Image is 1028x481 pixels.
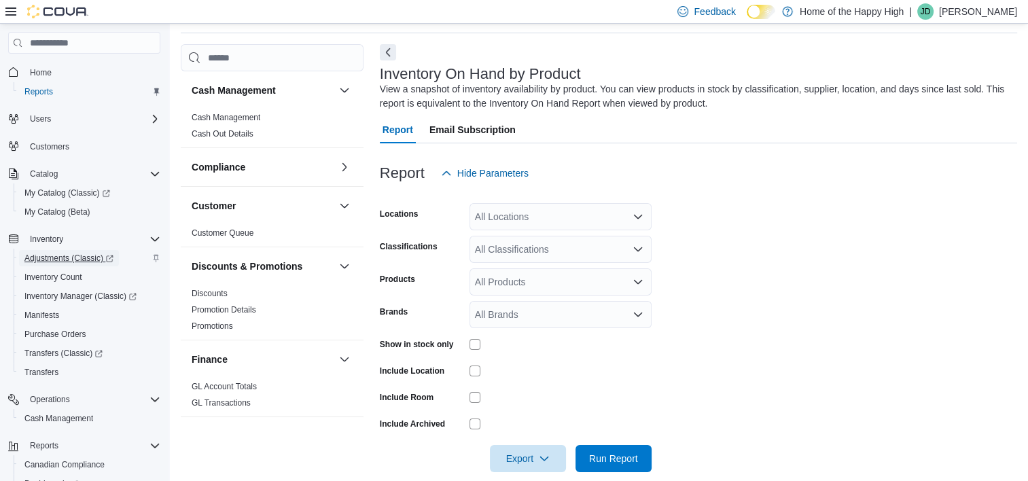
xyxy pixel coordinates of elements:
a: Cash Management [192,113,260,122]
button: My Catalog (Beta) [14,202,166,221]
a: Purchase Orders [19,326,92,342]
button: Catalog [24,166,63,182]
button: Cash Management [192,84,334,97]
button: Inventory [336,428,353,444]
span: Operations [30,394,70,405]
button: Users [3,109,166,128]
span: Cash Out Details [192,128,253,139]
span: My Catalog (Beta) [24,207,90,217]
span: Catalog [30,168,58,179]
input: Dark Mode [747,5,775,19]
button: Open list of options [633,211,643,222]
div: Customer [181,225,364,247]
span: Customers [30,141,69,152]
div: Joel Davey [917,3,934,20]
a: Home [24,65,57,81]
span: Promotion Details [192,304,256,315]
p: [PERSON_NAME] [939,3,1017,20]
span: Canadian Compliance [19,457,160,473]
span: Users [30,113,51,124]
button: Inventory Count [14,268,166,287]
span: Transfers (Classic) [19,345,160,361]
span: Inventory [30,234,63,245]
a: Inventory Manager (Classic) [19,288,142,304]
p: | [909,3,912,20]
span: Transfers [19,364,160,380]
span: Customers [24,138,160,155]
span: Manifests [19,307,160,323]
span: Dark Mode [747,19,747,20]
div: Finance [181,378,364,416]
button: Customer [336,198,353,214]
a: Transfers (Classic) [14,344,166,363]
a: Inventory Count [19,269,88,285]
button: Inventory [24,231,69,247]
span: Manifests [24,310,59,321]
span: Canadian Compliance [24,459,105,470]
button: Cash Management [14,409,166,428]
span: Inventory Manager (Classic) [24,291,137,302]
a: My Catalog (Classic) [14,183,166,202]
p: Home of the Happy High [800,3,904,20]
button: Inventory [3,230,166,249]
button: Compliance [192,160,334,174]
button: Manifests [14,306,166,325]
button: Run Report [575,445,652,472]
span: Email Subscription [429,116,516,143]
span: Cash Management [192,112,260,123]
a: Manifests [19,307,65,323]
span: My Catalog (Classic) [24,188,110,198]
span: Cash Management [24,413,93,424]
a: Cash Management [19,410,99,427]
span: Adjustments (Classic) [19,250,160,266]
button: Open list of options [633,244,643,255]
button: Compliance [336,159,353,175]
a: GL Transactions [192,398,251,408]
button: Open list of options [633,309,643,320]
a: Canadian Compliance [19,457,110,473]
span: Hide Parameters [457,166,529,180]
span: Adjustments (Classic) [24,253,113,264]
button: Catalog [3,164,166,183]
span: Reports [24,438,160,454]
span: Export [498,445,558,472]
div: View a snapshot of inventory availability by product. You can view products in stock by classific... [380,82,1010,111]
span: Inventory Count [19,269,160,285]
span: Purchase Orders [19,326,160,342]
label: Include Location [380,366,444,376]
span: Reports [30,440,58,451]
span: Inventory Count [24,272,82,283]
button: Purchase Orders [14,325,166,344]
div: Discounts & Promotions [181,285,364,340]
h3: Discounts & Promotions [192,260,302,273]
span: Cash Management [19,410,160,427]
h3: Compliance [192,160,245,174]
label: Show in stock only [380,339,454,350]
span: Discounts [192,288,228,299]
a: Inventory Manager (Classic) [14,287,166,306]
span: Run Report [589,452,638,465]
h3: Inventory On Hand by Product [380,66,581,82]
button: Canadian Compliance [14,455,166,474]
a: Discounts [192,289,228,298]
a: Customers [24,139,75,155]
button: Reports [3,436,166,455]
button: Inventory [192,429,334,443]
span: Promotions [192,321,233,332]
span: JD [921,3,931,20]
button: Customer [192,199,334,213]
img: Cova [27,5,88,18]
a: Transfers [19,364,64,380]
button: Discounts & Promotions [192,260,334,273]
button: Users [24,111,56,127]
button: Reports [14,82,166,101]
label: Include Room [380,392,433,403]
label: Include Archived [380,418,445,429]
button: Reports [24,438,64,454]
label: Locations [380,209,419,219]
div: Cash Management [181,109,364,147]
span: Operations [24,391,160,408]
span: Transfers [24,367,58,378]
span: Feedback [694,5,735,18]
